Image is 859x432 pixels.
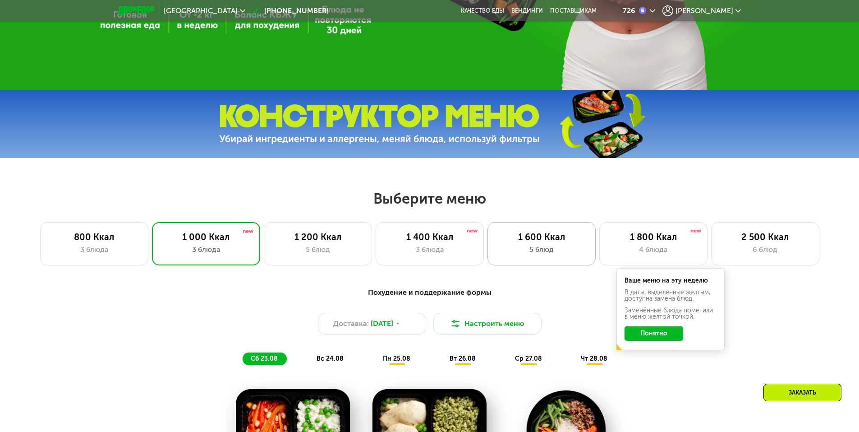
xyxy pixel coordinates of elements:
span: [GEOGRAPHIC_DATA] [164,7,238,14]
span: чт 28.08 [581,355,607,362]
a: Качество еды [461,7,504,14]
div: 800 Ккал [50,232,139,242]
span: Доставка: [333,318,369,329]
div: 5 блюд [497,244,586,255]
div: Заменённые блюда пометили в меню жёлтой точкой. [625,307,717,320]
div: Заказать [763,384,841,401]
a: Вендинги [511,7,543,14]
a: [PHONE_NUMBER] [250,5,329,16]
div: 2 500 Ккал [721,232,810,242]
div: 1 200 Ккал [273,232,363,242]
div: 1 400 Ккал [385,232,474,242]
span: [DATE] [371,318,393,329]
span: ср 27.08 [515,355,542,362]
div: 6 блюд [721,244,810,255]
div: 1 000 Ккал [161,232,251,242]
span: сб 23.08 [251,355,278,362]
div: 1 800 Ккал [609,232,698,242]
span: [PERSON_NAME] [675,7,733,14]
div: Ваше меню на эту неделю [625,278,717,284]
h2: Выберите меню [29,190,830,208]
div: Похудение и поддержание формы [163,287,697,298]
span: вт 26.08 [450,355,476,362]
div: 4 блюда [609,244,698,255]
div: 1 600 Ккал [497,232,586,242]
span: пн 25.08 [383,355,410,362]
div: 3 блюда [50,244,139,255]
div: 3 блюда [161,244,251,255]
div: 726 [623,7,635,14]
div: В даты, выделенные желтым, доступна замена блюд. [625,289,717,302]
div: 5 блюд [273,244,363,255]
div: 3 блюда [385,244,474,255]
button: Настроить меню [433,313,542,334]
button: Понятно [625,326,683,341]
span: вс 24.08 [317,355,344,362]
div: поставщикам [550,7,597,14]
